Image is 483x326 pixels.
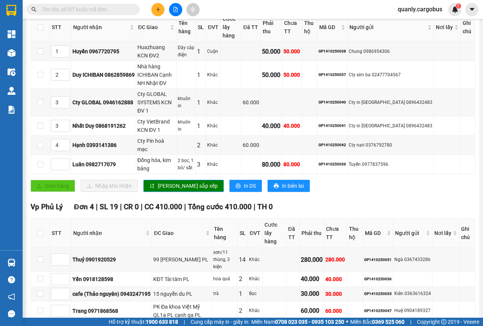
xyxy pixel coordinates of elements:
[248,219,263,248] th: ĐVT
[197,121,205,131] div: 1
[452,6,458,13] img: icon-new-feature
[8,30,15,38] img: dashboard-icon
[143,180,224,192] button: sort-ascending[PERSON_NAME] sắp xếp
[394,290,431,297] div: Kiên 0363616324
[188,202,252,211] span: Tổng cước 410.000
[365,229,385,237] span: Mã GD
[254,202,255,211] span: |
[207,48,219,55] div: Cuộn
[8,310,15,317] span: message
[302,13,317,42] th: Thu hộ
[274,183,279,189] span: printer
[197,160,205,169] div: 3
[364,257,392,263] div: GP1410250051
[146,319,178,325] strong: 1900 633 818
[42,5,131,14] input: Tìm tên, số ĐT hoặc mã đơn
[283,47,301,56] div: 50.000
[149,183,155,189] span: sort-ascending
[8,276,15,283] span: question-circle
[145,202,182,211] span: CC 410.000
[191,318,249,326] span: Cung cấp máy in - giấy in:
[81,180,138,192] button: downloadNhập kho nhận
[457,3,460,9] span: 1
[282,13,303,42] th: Chưa TT
[72,275,151,283] div: Yến 0918128598
[153,275,211,283] div: KĐT Tài tâm PL
[72,47,135,56] div: Huyền 0967720795
[207,161,219,168] div: Khác
[372,319,405,325] strong: 0369 525 060
[229,180,262,192] button: printerIn DS
[239,274,246,284] div: 2
[395,229,425,237] span: Người gửi
[349,142,432,149] div: Cty nari 0376792780
[137,90,175,115] div: Cty GLOBAL SYSTEMS KCN ĐV 1
[319,23,340,31] span: Mã GD
[153,255,211,264] div: 99 [PERSON_NAME] PL
[50,13,71,42] th: STT
[96,202,98,211] span: |
[261,13,282,42] th: Phải thu
[241,13,261,42] th: Đã TT
[124,202,139,211] span: CR 0
[72,307,151,315] div: Trang 0971868568
[441,319,446,324] span: copyright
[73,229,144,237] span: Người nhận
[300,219,324,248] th: Phải thu
[249,256,261,263] div: Khác
[392,5,448,14] span: quanly.cargobus
[197,47,205,56] div: 1
[31,180,75,192] button: uploadGiao hàng
[243,98,259,107] div: 60.000
[283,122,301,130] div: 40.000
[196,13,206,42] th: SL
[318,123,346,129] div: GP1410250041
[283,160,301,168] div: 80.000
[318,48,346,54] div: GP1410250038
[461,13,475,42] th: Ghi chú
[268,180,310,192] button: printerIn biên lai
[394,256,431,263] div: Ngà 0367433286
[72,122,135,130] div: Nhất Duy 0868191262
[8,68,15,76] img: warehouse-icon
[317,61,348,89] td: GP1410250037
[158,182,218,190] span: [PERSON_NAME] sắp xếp
[317,89,348,116] td: GP1410250040
[249,275,261,283] div: Khác
[317,136,348,155] td: GP1410250042
[72,71,135,79] div: Duy ICHIBAN 0862859869
[283,71,301,79] div: 50.000
[262,70,281,80] div: 50.000
[184,202,186,211] span: |
[318,72,346,78] div: GP1410250037
[72,255,151,264] div: Thuỷ 0901920529
[325,255,346,264] div: 280.000
[325,307,346,315] div: 60.000
[197,98,205,107] div: 1
[456,3,461,9] sup: 1
[301,289,323,298] div: 30.000
[349,99,432,106] div: Cty in [GEOGRAPHIC_DATA] 0896432483
[301,255,323,264] div: 280.000
[31,7,37,12] span: search
[301,306,323,315] div: 60.000
[207,71,219,79] div: Khác
[249,307,261,314] div: Khác
[238,219,248,248] th: SL
[137,62,175,87] div: Nhà hàng ICHIBAN Cạnh NH Nhật ĐV
[349,71,432,79] div: Cty sim ba 02477704567
[318,142,346,148] div: GP1410250042
[364,291,392,297] div: GP1410250035
[251,318,344,326] span: Miền Nam
[155,7,161,12] span: plus
[178,44,194,59] div: Dây cáp điện
[153,303,211,319] div: PK Đa khoa Việt Mỹ QL1a PL cạnh ga PL
[363,248,393,272] td: GP1410250051
[178,157,194,171] div: 2 bọc, 1 bó/ sắt
[364,308,392,314] div: GP1410250047
[186,3,200,16] button: aim
[318,161,346,167] div: GP1410250039
[178,95,194,110] div: khuôn in
[257,202,273,211] span: TH 0
[8,259,15,267] img: warehouse-icon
